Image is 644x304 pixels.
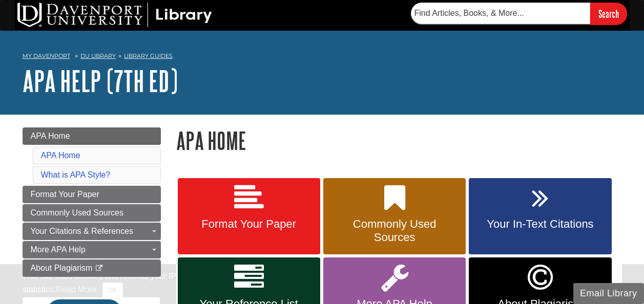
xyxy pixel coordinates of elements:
span: APA Home [31,132,70,140]
a: About Plagiarism [23,259,161,277]
a: My Davenport [23,52,70,60]
a: Your In-Text Citations [469,178,611,255]
span: Your Citations & References [31,227,133,235]
input: Search [590,3,627,25]
a: More APA Help [23,241,161,258]
span: Commonly Used Sources [331,218,458,244]
form: Searches DU Library's articles, books, and more [411,3,627,25]
span: More APA Help [31,245,86,254]
input: Find Articles, Books, & More... [411,3,590,24]
a: What is APA Style? [41,170,111,179]
span: Commonly Used Sources [31,208,123,217]
a: APA Home [23,127,161,145]
a: DU Library [80,52,116,59]
button: Email Library [573,283,644,304]
a: Format Your Paper [178,178,320,255]
a: Commonly Used Sources [23,204,161,222]
a: Library Guides [124,52,173,59]
a: Commonly Used Sources [323,178,466,255]
a: Your Citations & References [23,223,161,240]
span: About Plagiarism [31,264,93,272]
nav: breadcrumb [23,49,622,66]
img: DU Library [17,3,212,27]
span: Format Your Paper [185,218,313,231]
a: APA Home [41,151,80,160]
i: This link opens in a new window [95,265,103,272]
span: Your In-Text Citations [476,218,604,231]
h1: APA Home [176,127,622,154]
span: Format Your Paper [31,190,99,199]
a: Format Your Paper [23,186,161,203]
a: APA Help (7th Ed) [23,65,178,97]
